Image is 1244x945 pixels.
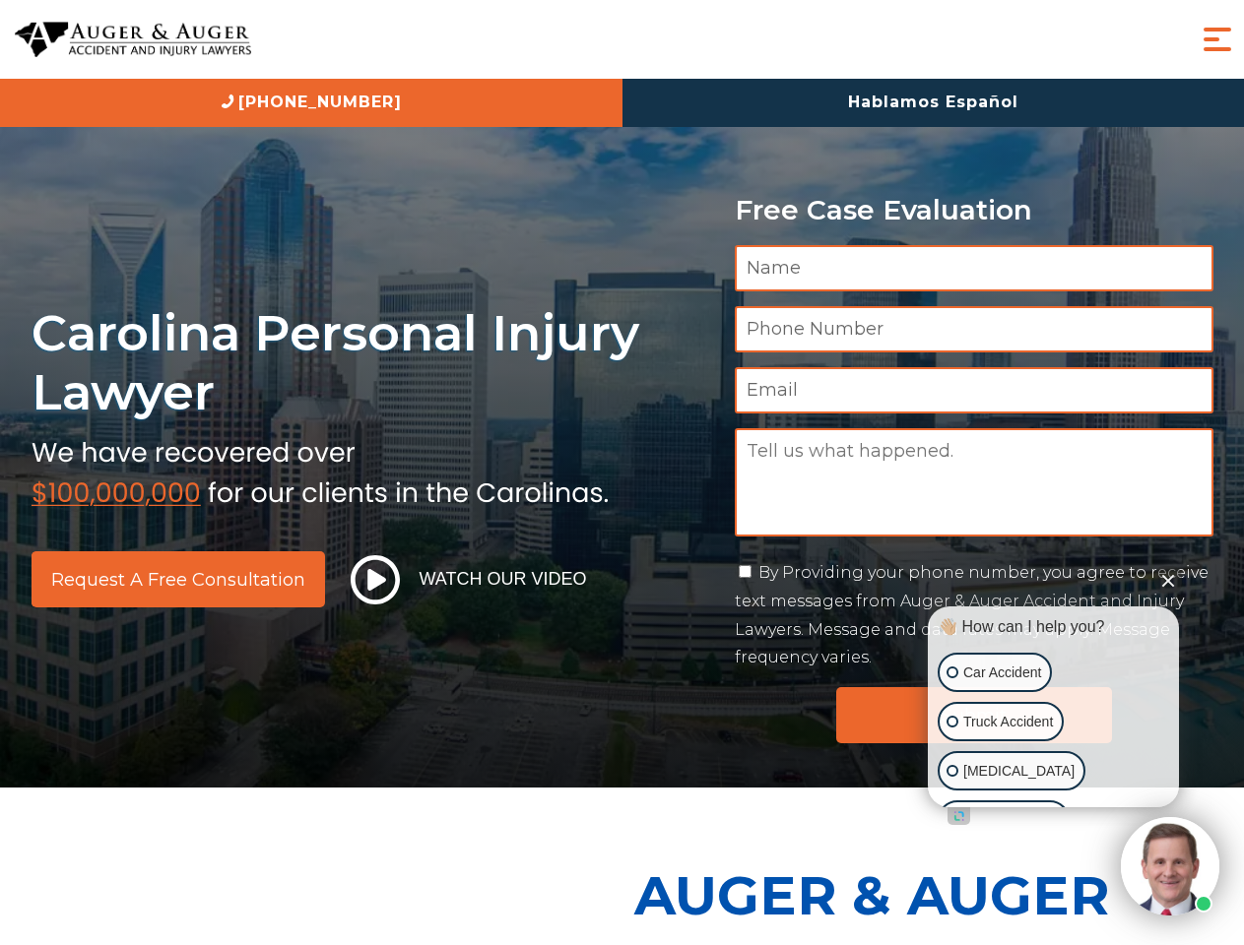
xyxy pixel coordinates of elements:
input: Name [735,245,1213,291]
p: [MEDICAL_DATA] [963,759,1075,784]
img: Auger & Auger Accident and Injury Lawyers Logo [15,22,251,58]
input: Submit [836,687,1112,743]
span: Request a Free Consultation [51,571,305,589]
h1: Carolina Personal Injury Lawyer [32,303,711,422]
button: Close Intaker Chat Widget [1154,566,1182,594]
button: Menu [1198,20,1237,59]
a: Request a Free Consultation [32,551,325,607]
input: Phone Number [735,306,1213,352]
p: Free Case Evaluation [735,195,1213,225]
a: Open intaker chat [948,807,970,825]
label: By Providing your phone number, you agree to receive text messages from Auger & Auger Accident an... [735,563,1209,666]
img: sub text [32,432,609,507]
button: Watch Our Video [345,554,593,605]
p: Auger & Auger [634,847,1233,944]
p: Truck Accident [963,710,1053,734]
input: Email [735,367,1213,413]
div: 👋🏼 How can I help you? [933,616,1174,638]
p: Car Accident [963,661,1041,685]
img: Intaker widget Avatar [1121,817,1219,915]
